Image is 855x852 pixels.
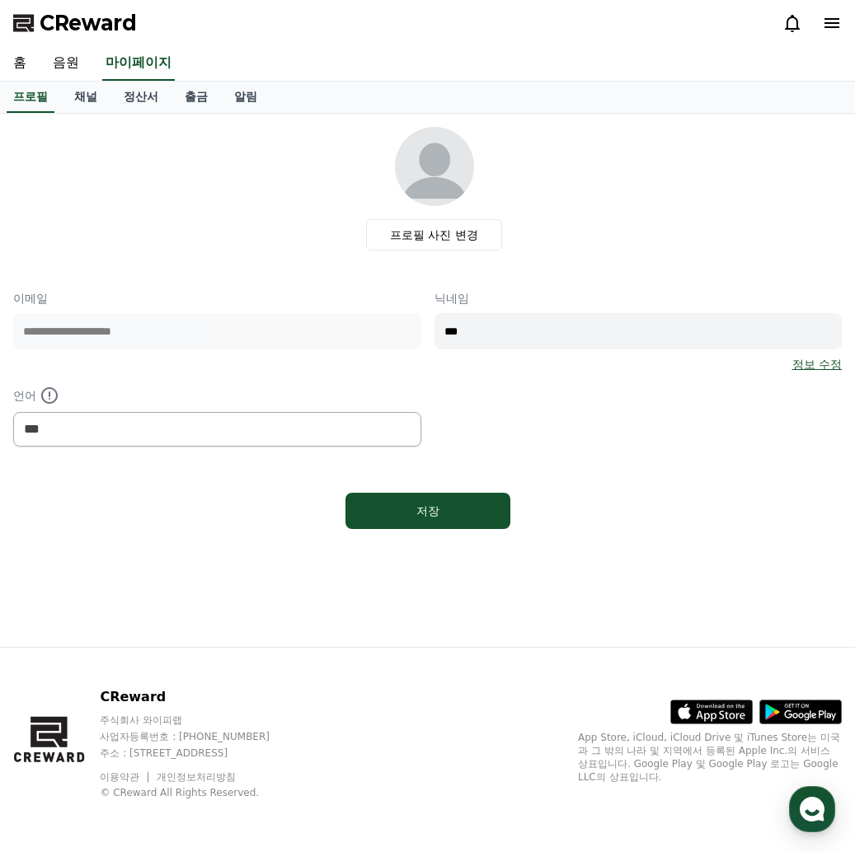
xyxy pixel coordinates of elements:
a: 출금 [171,82,221,113]
p: © CReward All Rights Reserved. [100,786,301,799]
img: profile_image [395,127,474,206]
a: CReward [13,10,137,36]
p: 언어 [13,386,421,405]
a: 마이페이지 [102,46,175,81]
p: 주식회사 와이피랩 [100,714,301,727]
a: 프로필 [7,82,54,113]
button: 저장 [345,493,510,529]
div: 저장 [378,503,477,519]
span: CReward [40,10,137,36]
a: 채널 [61,82,110,113]
a: 음원 [40,46,92,81]
p: 이메일 [13,290,421,307]
a: 이용약관 [100,771,152,783]
p: 주소 : [STREET_ADDRESS] [100,747,301,760]
a: 정보 수정 [792,356,842,372]
p: App Store, iCloud, iCloud Drive 및 iTunes Store는 미국과 그 밖의 나라 및 지역에서 등록된 Apple Inc.의 서비스 상표입니다. Goo... [578,731,842,784]
label: 프로필 사진 변경 [366,219,502,250]
p: 닉네임 [435,290,843,307]
a: 알림 [221,82,270,113]
p: CReward [100,687,301,707]
p: 사업자등록번호 : [PHONE_NUMBER] [100,730,301,743]
a: 정산서 [110,82,171,113]
a: 개인정보처리방침 [157,771,236,783]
